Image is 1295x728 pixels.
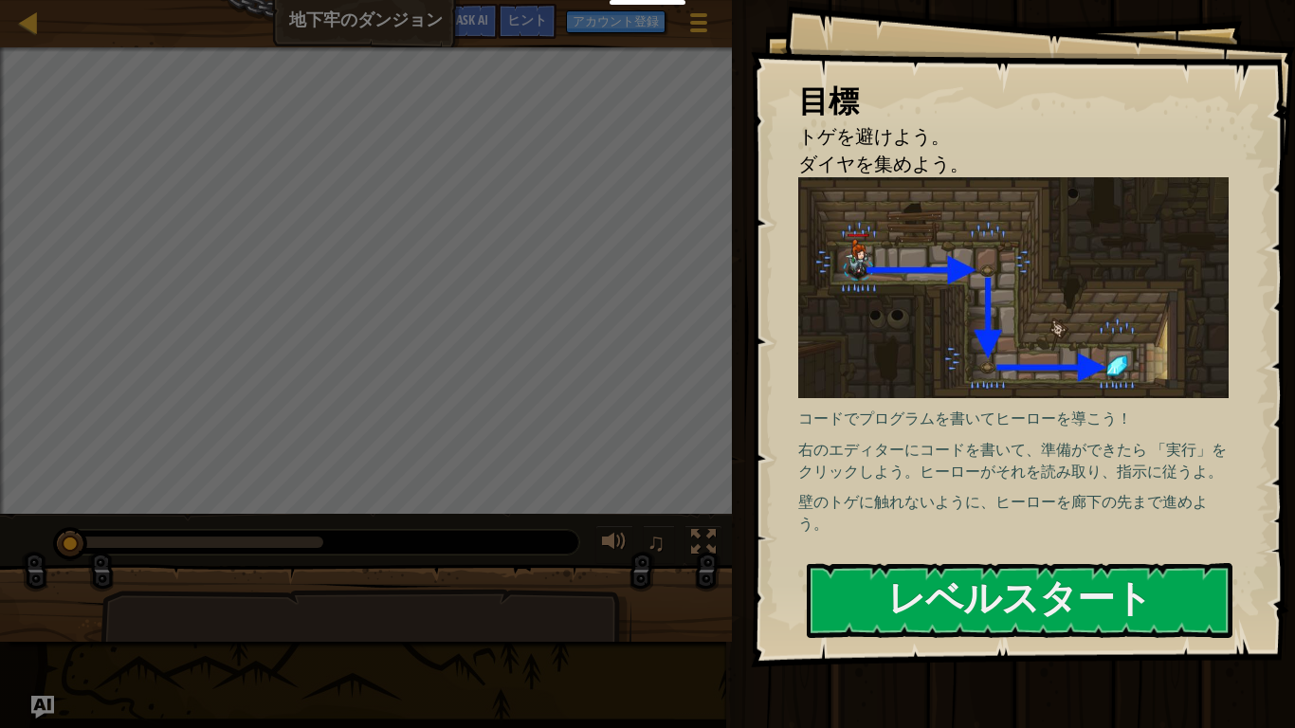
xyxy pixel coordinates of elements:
[566,10,666,33] button: アカウント登録
[684,525,722,564] button: Toggle fullscreen
[798,151,969,176] span: ダイヤを集めよう。
[798,177,1229,398] img: Dungeons of kithgard
[595,525,633,564] button: 音量を調整する
[798,439,1229,482] p: 右のエディターにコードを書いて、準備ができたら 「実行」をクリックしよう。ヒーローがそれを読み取り、指示に従うよ。
[647,528,666,556] span: ♫
[798,491,1229,535] p: 壁のトゲに触れないように、ヒーローを廊下の先まで進めよう。
[807,563,1232,638] button: レベルスタート
[643,525,675,564] button: ♫
[775,123,1224,151] li: トゲを避けよう。
[675,4,722,48] button: ゲームメニューを見る
[775,151,1224,178] li: ダイヤを集めよう。
[31,696,54,719] button: Ask AI
[798,80,1229,123] div: 目標
[447,4,498,39] button: Ask AI
[798,408,1229,429] p: コードでプログラムを書いてヒーローを導こう！
[798,123,950,149] span: トゲを避けよう。
[507,10,547,28] span: ヒント
[456,10,488,28] span: Ask AI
